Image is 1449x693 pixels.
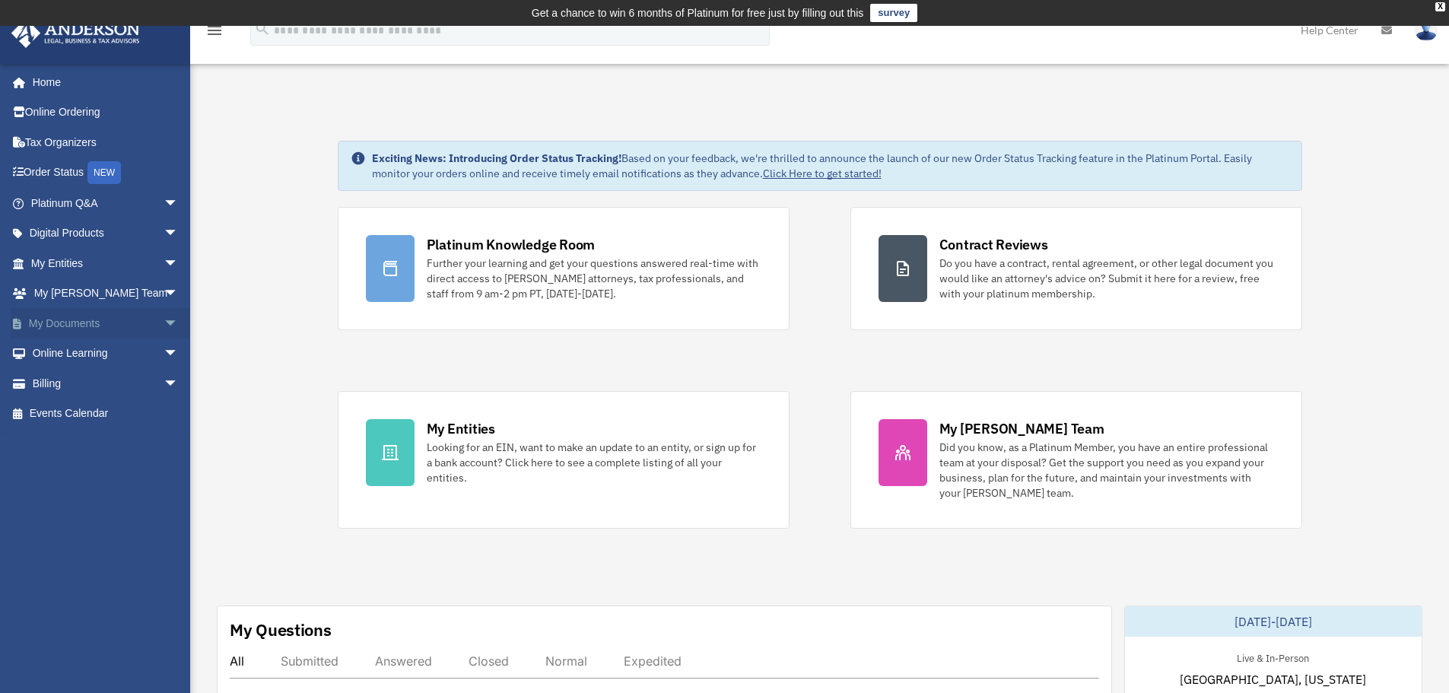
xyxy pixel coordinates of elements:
[427,419,495,438] div: My Entities
[164,278,194,310] span: arrow_drop_down
[254,21,271,37] i: search
[164,218,194,250] span: arrow_drop_down
[11,339,202,369] a: Online Learningarrow_drop_down
[230,653,244,669] div: All
[11,248,202,278] a: My Entitiesarrow_drop_down
[164,188,194,219] span: arrow_drop_down
[164,368,194,399] span: arrow_drop_down
[939,419,1104,438] div: My [PERSON_NAME] Team
[469,653,509,669] div: Closed
[230,618,332,641] div: My Questions
[532,4,864,22] div: Get a chance to win 6 months of Platinum for free just by filling out this
[11,308,202,339] a: My Documentsarrow_drop_down
[205,27,224,40] a: menu
[338,391,790,529] a: My Entities Looking for an EIN, want to make an update to an entity, or sign up for a bank accoun...
[372,151,621,165] strong: Exciting News: Introducing Order Status Tracking!
[11,67,194,97] a: Home
[939,440,1274,501] div: Did you know, as a Platinum Member, you have an entire professional team at your disposal? Get th...
[164,308,194,339] span: arrow_drop_down
[164,339,194,370] span: arrow_drop_down
[11,188,202,218] a: Platinum Q&Aarrow_drop_down
[338,207,790,330] a: Platinum Knowledge Room Further your learning and get your questions answered real-time with dire...
[763,167,882,180] a: Click Here to get started!
[427,235,596,254] div: Platinum Knowledge Room
[850,391,1302,529] a: My [PERSON_NAME] Team Did you know, as a Platinum Member, you have an entire professional team at...
[281,653,338,669] div: Submitted
[939,235,1048,254] div: Contract Reviews
[7,18,145,48] img: Anderson Advisors Platinum Portal
[11,97,202,128] a: Online Ordering
[870,4,917,22] a: survey
[11,399,202,429] a: Events Calendar
[11,368,202,399] a: Billingarrow_drop_down
[1225,649,1321,665] div: Live & In-Person
[1415,19,1438,41] img: User Pic
[1180,670,1366,688] span: [GEOGRAPHIC_DATA], [US_STATE]
[11,127,202,157] a: Tax Organizers
[164,248,194,279] span: arrow_drop_down
[850,207,1302,330] a: Contract Reviews Do you have a contract, rental agreement, or other legal document you would like...
[205,21,224,40] i: menu
[11,278,202,309] a: My [PERSON_NAME] Teamarrow_drop_down
[1125,606,1422,637] div: [DATE]-[DATE]
[372,151,1289,181] div: Based on your feedback, we're thrilled to announce the launch of our new Order Status Tracking fe...
[545,653,587,669] div: Normal
[624,653,682,669] div: Expedited
[939,256,1274,301] div: Do you have a contract, rental agreement, or other legal document you would like an attorney's ad...
[375,653,432,669] div: Answered
[11,218,202,249] a: Digital Productsarrow_drop_down
[87,161,121,184] div: NEW
[1435,2,1445,11] div: close
[427,256,761,301] div: Further your learning and get your questions answered real-time with direct access to [PERSON_NAM...
[427,440,761,485] div: Looking for an EIN, want to make an update to an entity, or sign up for a bank account? Click her...
[11,157,202,189] a: Order StatusNEW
